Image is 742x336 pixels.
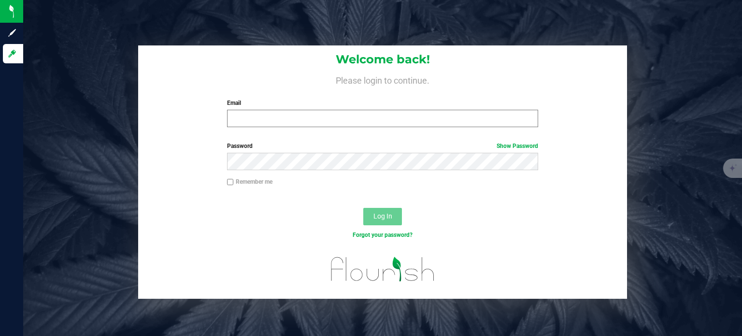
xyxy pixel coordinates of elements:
a: Show Password [497,143,538,149]
input: Remember me [227,179,234,186]
span: Password [227,143,253,149]
label: Email [227,99,539,107]
a: Forgot your password? [353,232,413,238]
span: Log In [373,212,392,220]
h1: Welcome back! [138,53,627,66]
img: flourish_logo.svg [322,249,444,289]
inline-svg: Sign up [7,28,17,38]
inline-svg: Log in [7,49,17,58]
h4: Please login to continue. [138,73,627,85]
button: Log In [363,208,402,225]
label: Remember me [227,177,272,186]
